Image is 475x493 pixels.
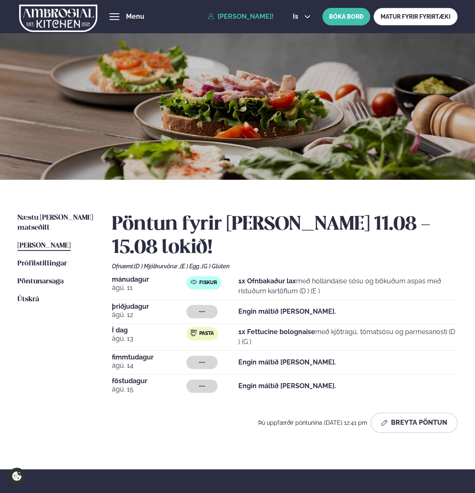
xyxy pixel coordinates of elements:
button: hamburger [109,12,119,22]
a: Næstu [PERSON_NAME] matseðill [17,213,95,233]
span: Prófílstillingar [17,260,67,267]
button: Breyta Pöntun [371,413,458,433]
span: mánudagur [112,276,186,283]
span: --- [199,359,205,366]
img: pasta.svg [190,329,197,336]
span: (G ) Glúten [202,263,230,270]
strong: Engin máltíð [PERSON_NAME]. [238,358,336,366]
span: fimmtudagur [112,354,186,361]
span: (D ) Mjólkurvörur , [134,263,180,270]
img: fish.svg [190,279,197,285]
span: ágú. 14 [112,361,186,371]
span: --- [199,308,205,315]
span: Pöntunarsaga [17,278,64,285]
a: [PERSON_NAME]! [208,13,274,20]
p: með hollandaise sósu og bökuðum aspas með ristuðum kartöflum (D ) (E ) [238,276,458,296]
span: Í dag [112,327,186,334]
a: MATUR FYRIR FYRIRTÆKI [374,8,458,25]
a: [PERSON_NAME] [17,241,71,251]
span: Útskrá [17,296,39,303]
button: BÓKA BORÐ [322,8,370,25]
span: ágú. 13 [112,334,186,344]
strong: Engin máltíð [PERSON_NAME]. [238,382,336,390]
span: (E ) Egg , [180,263,202,270]
strong: 1x Fettucine bolognaise [238,328,315,336]
span: Næstu [PERSON_NAME] matseðill [17,214,93,231]
img: logo [19,1,97,35]
span: ágú. 11 [112,283,186,293]
button: is [286,13,317,20]
a: Cookie settings [8,468,25,485]
strong: 1x Ofnbakaður lax [238,277,296,285]
span: ágú. 15 [112,384,186,394]
span: þriðjudagur [112,303,186,310]
span: --- [199,383,205,389]
span: is [293,13,301,20]
div: Ofnæmi: [112,263,458,270]
h2: Pöntun fyrir [PERSON_NAME] 11.08 - 15.08 lokið! [112,213,458,260]
span: [PERSON_NAME] [17,242,71,249]
span: Fiskur [199,280,217,286]
span: ágú. 12 [112,310,186,320]
a: Pöntunarsaga [17,277,64,287]
p: með kjötragú, tómatsósu og parmesanosti (D ) (G ) [238,327,458,347]
strong: Engin máltíð [PERSON_NAME]. [238,307,336,315]
span: Þú uppfærðir pöntunina [DATE] 12:41 pm [258,419,367,426]
span: Pasta [199,330,214,337]
a: Útskrá [17,295,39,305]
span: föstudagur [112,378,186,384]
a: Prófílstillingar [17,259,67,269]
